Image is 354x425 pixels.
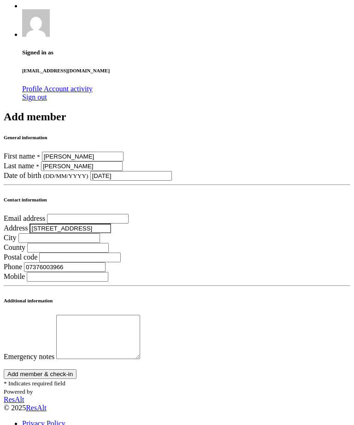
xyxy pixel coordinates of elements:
[22,68,350,73] h6: [EMAIL_ADDRESS][DOMAIN_NAME]
[4,298,350,303] h6: Additional information
[22,49,350,56] h5: Signed in as
[4,243,25,251] label: County
[4,162,34,170] label: Last name
[4,197,350,202] h6: Contact information
[44,85,93,93] a: Account activity
[4,388,33,395] small: Powered by
[4,224,28,232] label: Address
[4,272,25,280] label: Mobile
[4,152,35,160] label: First name
[22,93,47,101] a: Sign out
[4,395,350,404] a: ResAlt
[4,234,17,242] label: City
[4,214,45,222] label: Email address
[22,85,44,93] a: Profile
[4,353,54,360] label: Emergency notes
[4,253,37,261] label: Postal code
[22,85,42,93] span: Profile
[4,263,22,271] label: Phone
[4,111,350,123] h2: Add member
[43,172,88,179] small: (DD/MM/YYYY)
[4,380,65,387] small: * Indicates required field
[4,171,41,179] label: Date of birth
[4,404,350,412] div: © 2025
[4,369,77,379] button: Add member & check-in
[26,404,46,412] a: ResAlt
[4,135,350,140] h6: General information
